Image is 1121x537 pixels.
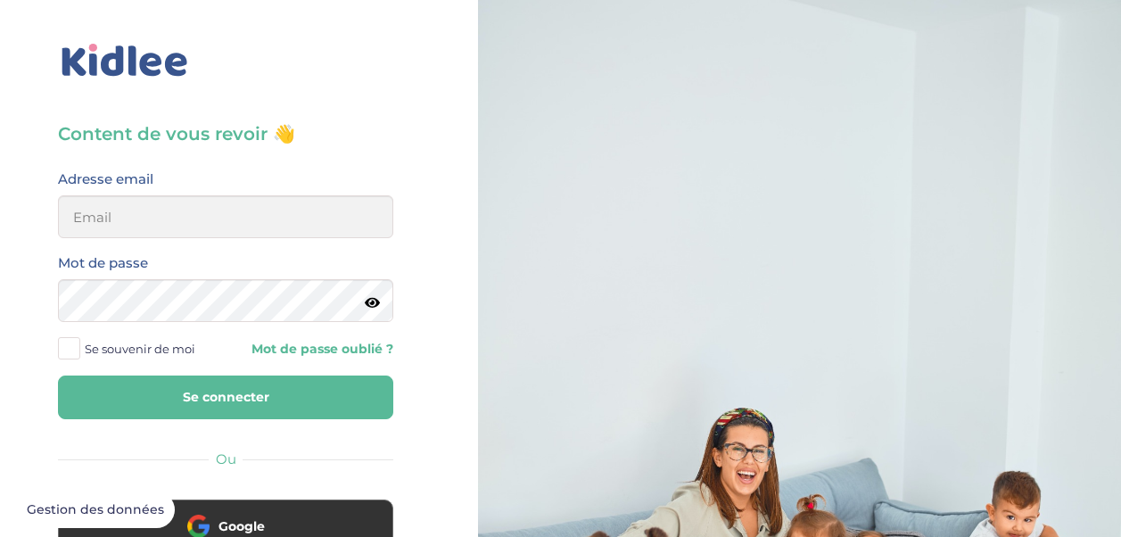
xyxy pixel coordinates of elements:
button: Gestion des données [16,492,175,529]
img: google.png [187,515,210,537]
label: Adresse email [58,168,153,191]
span: Ou [216,450,236,467]
img: logo_kidlee_bleu [58,40,192,81]
span: Gestion des données [27,502,164,518]
span: Google [218,517,265,535]
input: Email [58,195,393,238]
a: Mot de passe oublié ? [239,341,393,358]
span: Se souvenir de moi [85,337,195,360]
button: Se connecter [58,376,393,419]
label: Mot de passe [58,252,148,275]
h3: Content de vous revoir 👋 [58,121,393,146]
